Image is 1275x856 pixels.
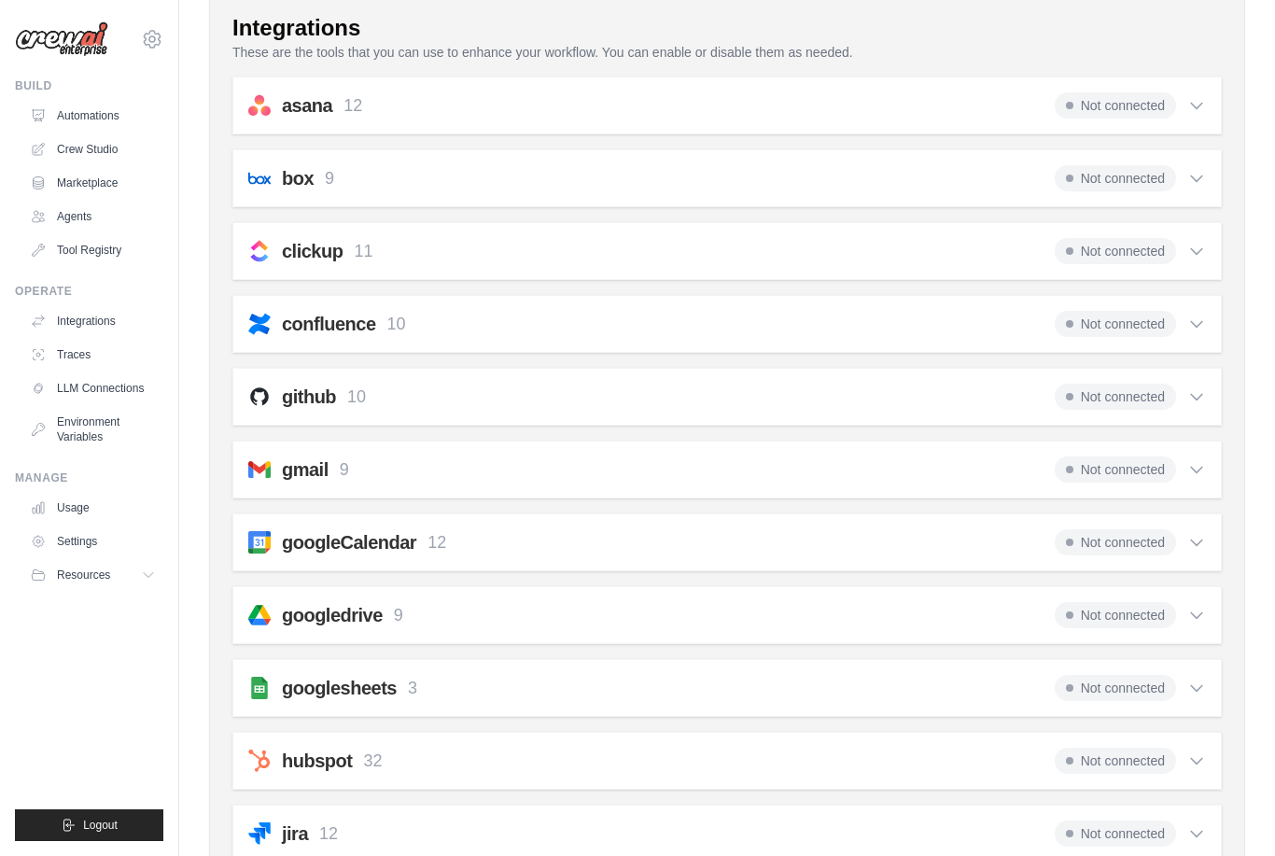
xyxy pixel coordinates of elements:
span: Not connected [1055,602,1176,628]
div: Operate [15,284,163,299]
span: Not connected [1055,384,1176,410]
img: clickup.svg [248,240,271,262]
a: Usage [22,493,163,523]
span: Not connected [1055,165,1176,191]
h2: github [282,384,336,410]
span: Not connected [1055,675,1176,701]
div: Manage [15,470,163,485]
a: Environment Variables [22,407,163,452]
p: These are the tools that you can use to enhance your workflow. You can enable or disable them as ... [232,43,1222,62]
img: box.svg [248,167,271,189]
span: Not connected [1055,529,1176,555]
span: Logout [83,818,118,833]
h2: googleCalendar [282,529,416,555]
img: jira.svg [248,822,271,845]
a: Tool Registry [22,235,163,265]
p: 32 [363,749,382,774]
p: 9 [394,603,403,628]
img: confluence.svg [248,313,271,335]
a: Settings [22,526,163,556]
h2: jira [282,821,308,847]
img: github.svg [248,386,271,408]
p: 3 [408,676,417,701]
a: Traces [22,340,163,370]
span: Resources [57,568,110,582]
p: 9 [325,166,334,191]
span: Not connected [1055,311,1176,337]
a: Integrations [22,306,163,336]
h2: clickup [282,238,343,264]
p: 11 [354,239,372,264]
p: 10 [387,312,406,337]
img: asana.svg [248,94,271,117]
h2: box [282,165,314,191]
span: Not connected [1055,92,1176,119]
div: Integrations [232,13,360,43]
img: googledrive.svg [248,604,271,626]
div: Build [15,78,163,93]
span: Not connected [1055,748,1176,774]
span: Not connected [1055,821,1176,847]
p: 12 [319,821,338,847]
p: 12 [343,93,362,119]
a: Marketplace [22,168,163,198]
img: googlesheets.svg [248,677,271,699]
a: LLM Connections [22,373,163,403]
h2: asana [282,92,332,119]
h2: confluence [282,311,376,337]
img: Logo [15,21,108,57]
a: Agents [22,202,163,232]
a: Automations [22,101,163,131]
h2: googlesheets [282,675,397,701]
p: 10 [347,385,366,410]
a: Crew Studio [22,134,163,164]
img: hubspot.svg [248,750,271,772]
h2: gmail [282,456,329,483]
span: Not connected [1055,238,1176,264]
h2: hubspot [282,748,352,774]
p: 9 [340,457,349,483]
button: Logout [15,809,163,841]
h2: googledrive [282,602,383,628]
span: Not connected [1055,456,1176,483]
img: gmail.svg [248,458,271,481]
p: 12 [427,530,446,555]
img: googleCalendar.svg [248,531,271,554]
button: Resources [22,560,163,590]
